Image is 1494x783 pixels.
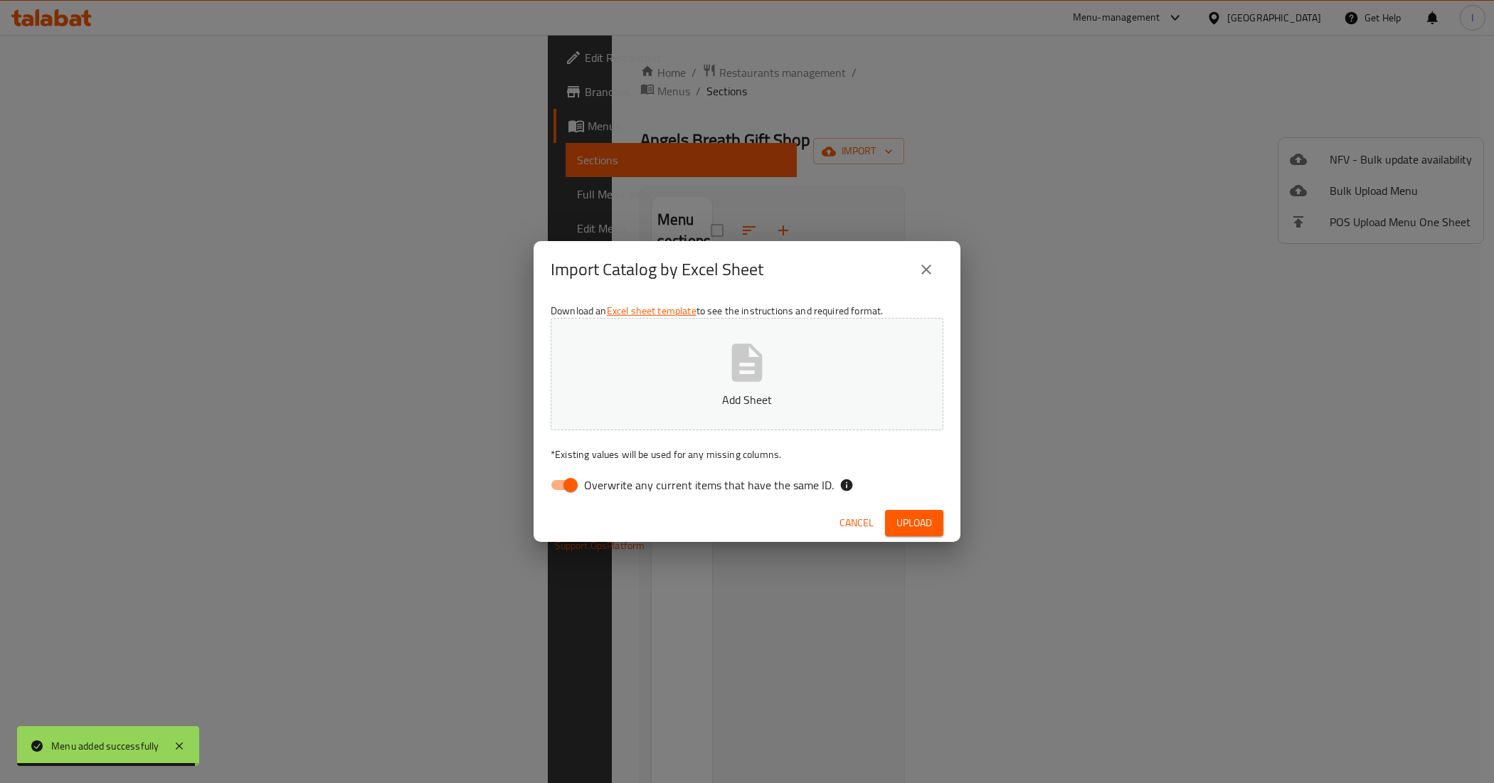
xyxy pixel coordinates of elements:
[534,298,960,504] div: Download an to see the instructions and required format.
[51,738,159,754] div: Menu added successfully
[573,391,921,408] p: Add Sheet
[607,302,696,320] a: Excel sheet template
[839,514,874,532] span: Cancel
[839,478,854,492] svg: If the overwrite option isn't selected, then the items that match an existing ID will be ignored ...
[834,510,879,536] button: Cancel
[551,447,943,462] p: Existing values will be used for any missing columns.
[896,514,932,532] span: Upload
[584,476,834,494] span: Overwrite any current items that have the same ID.
[551,258,763,281] h2: Import Catalog by Excel Sheet
[909,252,943,287] button: close
[885,510,943,536] button: Upload
[551,318,943,430] button: Add Sheet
